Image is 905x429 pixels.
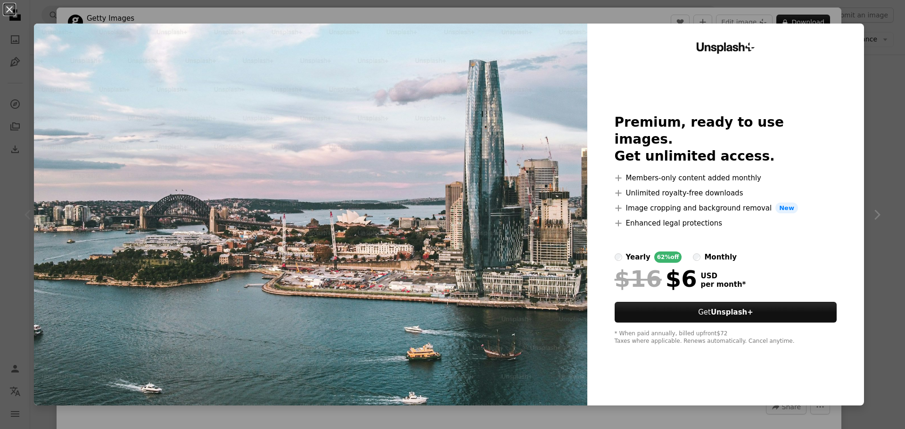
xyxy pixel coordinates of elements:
input: monthly [693,253,700,261]
button: GetUnsplash+ [615,302,837,323]
div: yearly [626,251,650,263]
div: 62% off [654,251,682,263]
span: $16 [615,267,662,291]
div: monthly [704,251,737,263]
li: Enhanced legal protections [615,218,837,229]
strong: Unsplash+ [711,308,753,316]
div: $6 [615,267,697,291]
li: Image cropping and background removal [615,202,837,214]
li: Unlimited royalty-free downloads [615,187,837,199]
div: * When paid annually, billed upfront $72 Taxes where applicable. Renews automatically. Cancel any... [615,330,837,345]
input: yearly62%off [615,253,622,261]
h2: Premium, ready to use images. Get unlimited access. [615,114,837,165]
span: per month * [701,280,746,289]
li: Members-only content added monthly [615,172,837,184]
span: USD [701,272,746,280]
span: New [775,202,798,214]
